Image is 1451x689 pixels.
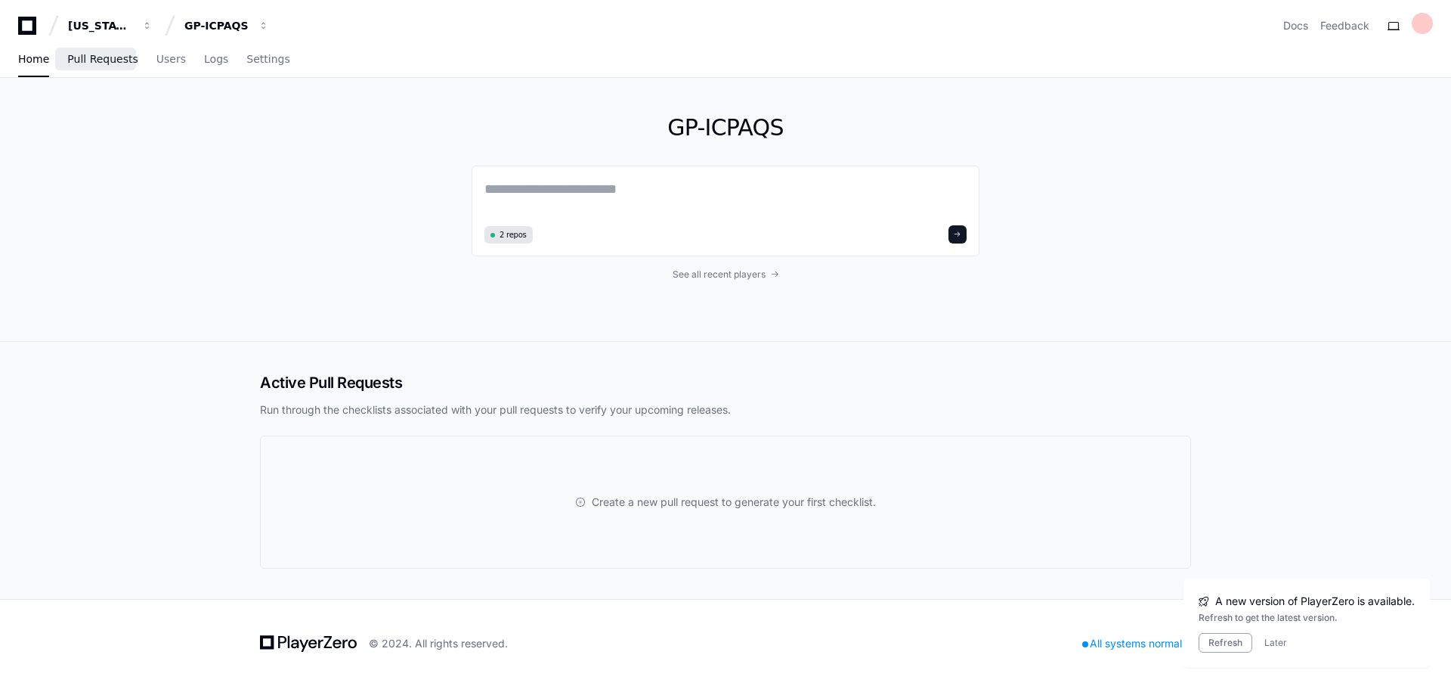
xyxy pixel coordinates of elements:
h2: Active Pull Requests [260,372,1191,393]
div: All systems normal [1073,633,1191,654]
button: Refresh [1199,633,1252,653]
a: Users [156,42,186,77]
div: GP-ICPAQS [184,18,249,33]
span: Users [156,54,186,64]
button: Feedback [1320,18,1369,33]
a: Logs [204,42,228,77]
span: Settings [246,54,289,64]
span: Logs [204,54,228,64]
div: Refresh to get the latest version. [1199,612,1415,624]
button: Later [1264,637,1287,649]
a: Docs [1283,18,1308,33]
span: Home [18,54,49,64]
a: Pull Requests [67,42,138,77]
span: Pull Requests [67,54,138,64]
div: [US_STATE] Pacific [68,18,133,33]
a: Home [18,42,49,77]
button: [US_STATE] Pacific [62,12,159,39]
div: © 2024. All rights reserved. [369,636,508,651]
a: Settings [246,42,289,77]
span: 2 repos [500,229,527,241]
h1: GP-ICPAQS [472,114,979,141]
button: GP-ICPAQS [178,12,275,39]
span: See all recent players [673,268,766,281]
span: A new version of PlayerZero is available. [1215,594,1415,609]
a: See all recent players [472,268,979,281]
p: Run through the checklists associated with your pull requests to verify your upcoming releases. [260,402,1191,417]
span: Create a new pull request to generate your first checklist. [592,495,876,510]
